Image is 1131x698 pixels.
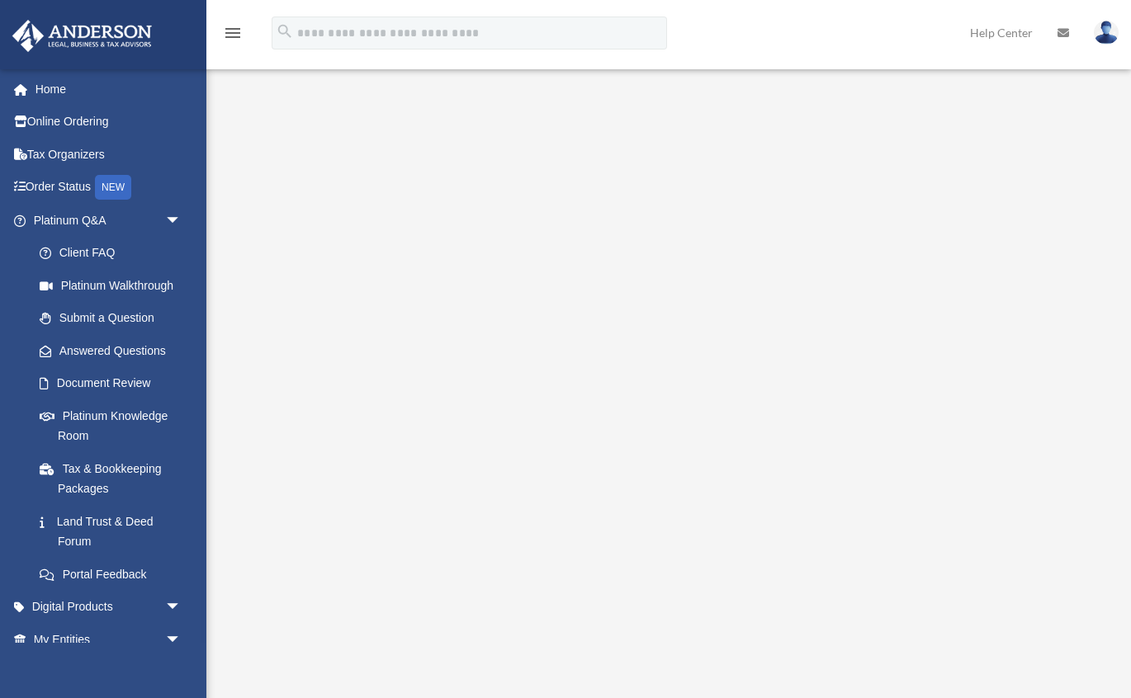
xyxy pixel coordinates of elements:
a: Order StatusNEW [12,171,206,205]
a: Client FAQ [23,237,206,270]
a: Home [12,73,206,106]
img: User Pic [1094,21,1119,45]
a: Online Ordering [12,106,206,139]
a: Answered Questions [23,334,206,367]
a: Tax Organizers [12,138,206,171]
a: My Entitiesarrow_drop_down [12,623,206,656]
a: Platinum Knowledge Room [23,399,206,452]
a: Submit a Question [23,302,206,335]
span: arrow_drop_down [165,591,198,625]
a: Platinum Q&Aarrow_drop_down [12,204,206,237]
div: NEW [95,175,131,200]
a: Land Trust & Deed Forum [23,505,206,558]
i: menu [223,23,243,43]
a: Tax & Bookkeeping Packages [23,452,206,505]
a: Portal Feedback [23,558,206,591]
a: Platinum Walkthrough [23,269,198,302]
i: search [276,22,294,40]
a: Digital Productsarrow_drop_down [12,591,206,624]
iframe: <span data-mce-type="bookmark" style="display: inline-block; width: 0px; overflow: hidden; line-h... [223,93,1110,586]
a: menu [223,29,243,43]
img: Anderson Advisors Platinum Portal [7,20,157,52]
span: arrow_drop_down [165,204,198,238]
a: Document Review [23,367,206,400]
span: arrow_drop_down [165,623,198,657]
